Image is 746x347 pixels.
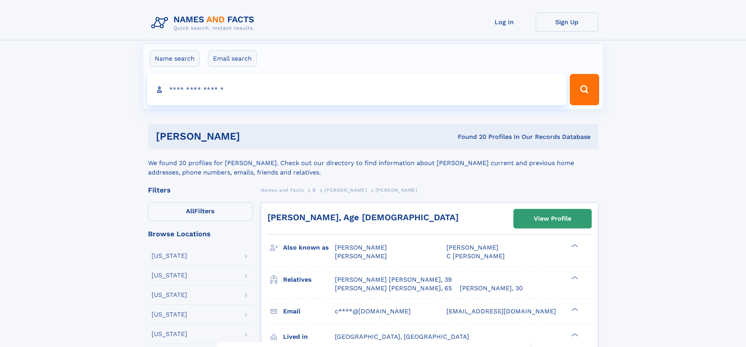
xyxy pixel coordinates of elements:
[569,243,579,248] div: ❯
[446,252,505,260] span: C [PERSON_NAME]
[152,331,187,337] div: [US_STATE]
[570,74,599,105] button: Search Button
[148,187,253,194] div: Filters
[534,210,571,228] div: View Profile
[446,307,556,315] span: [EMAIL_ADDRESS][DOMAIN_NAME]
[152,272,187,279] div: [US_STATE]
[569,332,579,337] div: ❯
[283,273,335,286] h3: Relatives
[186,207,194,215] span: All
[283,241,335,254] h3: Also known as
[335,275,452,284] a: [PERSON_NAME] [PERSON_NAME], 39
[261,185,304,195] a: Names and Facts
[152,292,187,298] div: [US_STATE]
[335,252,387,260] span: [PERSON_NAME]
[267,212,459,222] a: [PERSON_NAME], Age [DEMOGRAPHIC_DATA]
[208,50,257,67] label: Email search
[335,244,387,251] span: [PERSON_NAME]
[148,202,253,221] label: Filters
[283,330,335,343] h3: Lived in
[156,131,349,141] h1: [PERSON_NAME]
[150,50,200,67] label: Name search
[569,275,579,280] div: ❯
[536,13,598,32] a: Sign Up
[460,284,523,293] a: [PERSON_NAME], 30
[325,187,367,193] span: [PERSON_NAME]
[325,185,367,195] a: [PERSON_NAME]
[569,307,579,312] div: ❯
[349,133,591,141] div: Found 20 Profiles In Our Records Database
[148,13,261,34] img: Logo Names and Facts
[376,187,417,193] span: [PERSON_NAME]
[283,305,335,318] h3: Email
[152,311,187,318] div: [US_STATE]
[473,13,536,32] a: Log In
[446,244,499,251] span: [PERSON_NAME]
[148,230,253,237] div: Browse Locations
[312,187,316,193] span: B
[147,74,567,105] input: search input
[514,209,591,228] a: View Profile
[335,284,452,293] a: [PERSON_NAME] [PERSON_NAME], 65
[312,185,316,195] a: B
[152,253,187,259] div: [US_STATE]
[148,149,598,177] div: We found 20 profiles for [PERSON_NAME]. Check out our directory to find information about [PERSON...
[335,333,469,340] span: [GEOGRAPHIC_DATA], [GEOGRAPHIC_DATA]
